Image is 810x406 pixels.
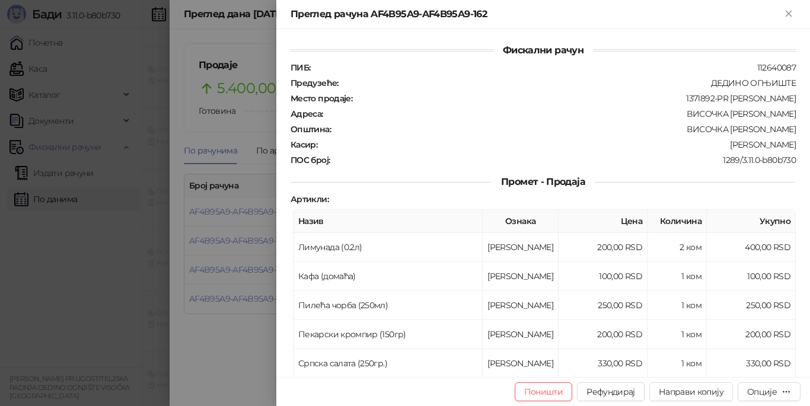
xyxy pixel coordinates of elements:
[294,210,483,233] th: Назив
[648,349,707,378] td: 1 ком
[291,62,310,73] strong: ПИБ :
[559,291,648,320] td: 250,00 RSD
[648,233,707,262] td: 2 ком
[294,291,483,320] td: Пилећа чорба (250мл)
[483,262,559,291] td: [PERSON_NAME]
[340,78,797,88] div: ДЕДИНО ОГЊИШТЕ
[291,194,329,204] strong: Артикли :
[311,62,797,73] div: 112640087
[294,233,483,262] td: Лимунада (0.2л)
[707,262,796,291] td: 100,00 RSD
[324,108,797,119] div: ВИСОЧКА [PERSON_NAME]
[707,210,796,233] th: Укупно
[483,320,559,349] td: [PERSON_NAME]
[577,382,645,401] button: Рефундирај
[291,124,331,135] strong: Општина :
[483,233,559,262] td: [PERSON_NAME]
[707,320,796,349] td: 200,00 RSD
[707,349,796,378] td: 330,00 RSD
[331,155,797,165] div: 1289/3.11.0-b80b730
[294,320,483,349] td: Пекарски кромпир (150гр)
[291,139,317,150] strong: Касир :
[649,382,733,401] button: Направи копију
[318,139,797,150] div: [PERSON_NAME]
[493,44,593,56] span: Фискални рачун
[353,93,797,104] div: 1371892-PR [PERSON_NAME]
[559,349,648,378] td: 330,00 RSD
[707,291,796,320] td: 250,00 RSD
[291,93,352,104] strong: Место продаје :
[707,233,796,262] td: 400,00 RSD
[559,233,648,262] td: 200,00 RSD
[659,386,723,397] span: Направи копију
[294,349,483,378] td: Српска салата (250гр.)
[559,210,648,233] th: Цена
[291,7,782,21] div: Преглед рачуна AF4B95A9-AF4B95A9-162
[648,291,707,320] td: 1 ком
[559,320,648,349] td: 200,00 RSD
[291,155,330,165] strong: ПОС број :
[291,78,339,88] strong: Предузеће :
[483,291,559,320] td: [PERSON_NAME]
[738,382,801,401] button: Опције
[648,262,707,291] td: 1 ком
[782,7,796,21] button: Close
[648,210,707,233] th: Количина
[492,176,595,187] span: Промет - Продаја
[294,262,483,291] td: Кафа (домаћа)
[515,382,573,401] button: Поништи
[648,320,707,349] td: 1 ком
[747,386,777,397] div: Опције
[559,262,648,291] td: 100,00 RSD
[332,124,797,135] div: ВИСОЧКА [PERSON_NAME]
[291,108,323,119] strong: Адреса :
[483,349,559,378] td: [PERSON_NAME]
[483,210,559,233] th: Ознака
